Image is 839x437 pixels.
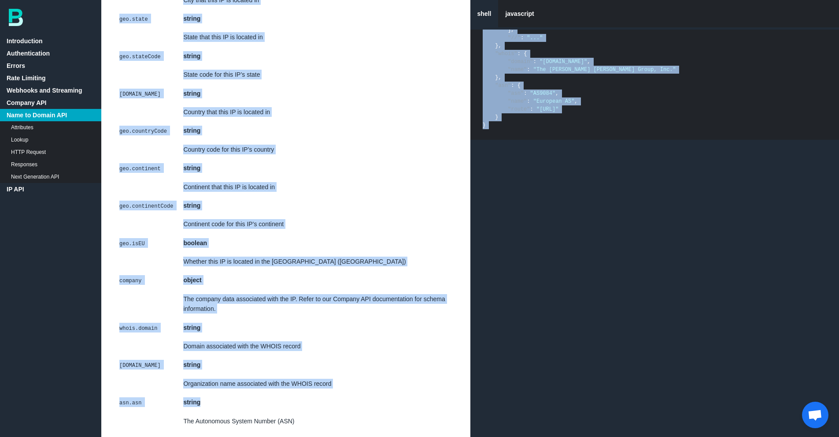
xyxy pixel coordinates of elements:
span: "route" [508,106,530,112]
span: } [495,114,498,120]
strong: boolean [183,239,207,247]
span: : [530,106,533,112]
code: geo.continentCode [118,202,174,211]
span: }, [495,43,501,49]
span: : [527,98,530,105]
strong: string [183,324,200,331]
td: State code for this IP’s state [179,65,458,84]
td: Organization name associated with the WHOIS record [179,374,458,393]
span: ], [508,27,514,33]
code: company [118,276,143,285]
td: Whether this IP is located in the [GEOGRAPHIC_DATA] ([GEOGRAPHIC_DATA]) [179,252,458,271]
strong: string [183,361,200,368]
code: geo.state [118,15,149,24]
code: geo.stateCode [118,52,162,61]
td: The company data associated with the IP. Refer to our Company API documentation for schema inform... [179,290,458,318]
span: : [521,35,524,41]
td: State that this IP is located in [179,28,458,46]
strong: string [183,164,200,172]
span: , [587,59,590,65]
td: The Autonomous System Number (ASN) [179,412,458,430]
strong: string [183,90,200,97]
strong: string [183,15,200,22]
span: "asn" [508,90,524,97]
span: "[URL]" [536,106,558,112]
code: whois.domain [118,324,159,333]
code: [DOMAIN_NAME] [118,90,162,99]
span: : [511,82,514,89]
strong: string [183,202,200,209]
code: asn.asn [118,399,143,407]
span: "whois" [495,51,517,57]
span: : [533,59,536,65]
span: { [524,51,527,57]
span: "European AS" [533,98,575,105]
span: "asn" [495,82,511,89]
a: Open chat [802,402,828,428]
strong: string [183,52,200,60]
strong: string [183,399,200,406]
code: geo.continent [118,164,162,173]
code: geo.countryCode [118,127,168,136]
td: Continent that this IP is located in [179,178,458,196]
strong: object [183,276,201,284]
td: Continent code for this IP’s continent [179,215,458,233]
span: "AS9084" [530,90,556,97]
td: Country code for this IP’s country [179,140,458,159]
span: : [524,90,527,97]
span: , [574,98,577,105]
span: "..." [527,35,543,41]
span: }, [495,75,501,81]
code: [DOMAIN_NAME] [118,361,162,370]
strong: string [183,127,200,134]
img: bp-logo-B-teal.svg [9,9,23,26]
span: "//" [508,35,521,41]
span: "domain" [508,59,533,65]
span: } [483,122,486,128]
span: "name" [508,67,527,73]
span: { [517,82,521,89]
td: Country that this IP is located in [179,103,458,121]
td: Domain associated with the WHOIS record [179,337,458,355]
span: : [527,67,530,73]
span: , [555,90,558,97]
span: "The [PERSON_NAME] [PERSON_NAME] Group, Inc." [533,67,676,73]
span: : [517,51,521,57]
span: "name" [508,98,527,105]
span: "[DOMAIN_NAME]" [540,59,587,65]
code: geo.isEU [118,239,146,248]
